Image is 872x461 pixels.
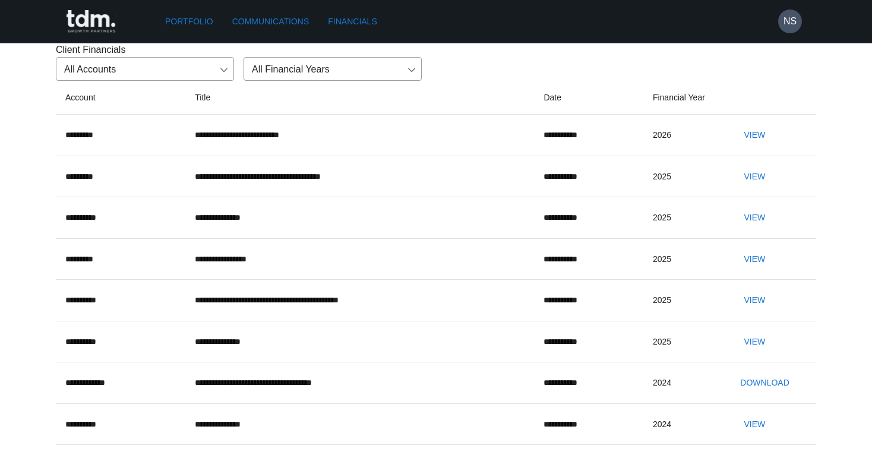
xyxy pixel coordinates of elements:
[735,413,773,435] button: View
[160,11,218,33] a: Portfolio
[643,280,726,321] td: 2025
[323,11,381,33] a: Financials
[783,14,797,29] h6: NS
[56,57,234,81] div: All Accounts
[735,289,773,311] button: View
[735,207,773,229] button: View
[643,156,726,197] td: 2025
[735,166,773,188] button: View
[534,81,643,115] th: Date
[185,81,534,115] th: Title
[643,197,726,239] td: 2025
[735,124,773,146] button: View
[643,321,726,362] td: 2025
[735,331,773,353] button: View
[778,10,802,33] button: NS
[735,248,773,270] button: View
[228,11,314,33] a: Communications
[643,238,726,280] td: 2025
[643,403,726,445] td: 2024
[56,81,185,115] th: Account
[735,372,794,394] button: Download
[643,81,726,115] th: Financial Year
[244,57,422,81] div: All Financial Years
[643,115,726,156] td: 2026
[56,43,816,57] p: Client Financials
[643,362,726,404] td: 2024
